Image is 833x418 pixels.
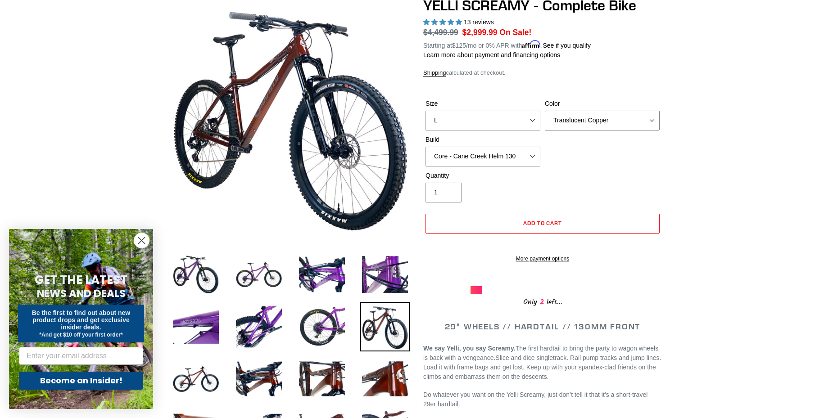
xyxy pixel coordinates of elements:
[234,250,284,299] img: Load image into Gallery viewer, YELLI SCREAMY - Complete Bike
[171,250,221,299] img: Load image into Gallery viewer, YELLI SCREAMY - Complete Bike
[423,345,658,361] span: The first hardtail to bring the party to wagon wheels is back with a vengeance.
[423,18,464,26] span: 5.00 stars
[445,321,641,332] span: 29" WHEELS // HARDTAIL // 130MM FRONT
[426,214,660,234] button: Add to cart
[423,51,560,58] a: Learn more about payment and financing options
[423,39,591,50] p: Starting at /mo or 0% APR with .
[462,28,498,37] span: $2,999.99
[234,302,284,351] img: Load image into Gallery viewer, YELLI SCREAMY - Complete Bike
[537,297,547,308] span: 2
[423,345,516,352] b: We say Yelli, you say Screamy.
[426,171,540,180] label: Quantity
[297,302,347,351] img: Load image into Gallery viewer, YELLI SCREAMY - Complete Bike
[171,354,221,404] img: Load image into Gallery viewer, YELLI SCREAMY - Complete Bike
[426,255,660,263] a: More payment options
[32,309,131,331] span: Be the first to find out about new product drops and get exclusive insider deals.
[39,332,122,338] span: *And get $10 off your first order*
[234,354,284,404] img: Load image into Gallery viewer, YELLI SCREAMY - Complete Bike
[423,68,662,77] div: calculated at checkout.
[452,42,466,49] span: $125
[19,372,143,390] button: Become an Insider!
[360,354,410,404] img: Load image into Gallery viewer, YELLI SCREAMY - Complete Bike
[171,302,221,351] img: Load image into Gallery viewer, YELLI SCREAMY - Complete Bike
[134,233,149,248] button: Close dialog
[523,220,562,226] span: Add to cart
[37,286,126,301] span: NEWS AND DEALS
[426,99,540,108] label: Size
[360,302,410,351] img: Load image into Gallery viewer, YELLI SCREAMY - Complete Bike
[360,250,410,299] img: Load image into Gallery viewer, YELLI SCREAMY - Complete Bike
[545,99,660,108] label: Color
[426,135,540,144] label: Build
[471,294,615,308] div: Only left...
[522,40,541,48] span: Affirm
[423,28,458,37] s: $4,499.99
[423,391,647,408] span: Do whatever you want on the Yelli Screamy, just don’t tell it that it’s a short-travel 29er hardt...
[499,27,531,38] span: On Sale!
[297,250,347,299] img: Load image into Gallery viewer, YELLI SCREAMY - Complete Bike
[464,18,494,26] span: 13 reviews
[423,69,446,77] a: Shipping
[297,354,347,404] img: Load image into Gallery viewer, YELLI SCREAMY - Complete Bike
[543,42,591,49] a: See if you qualify - Learn more about Affirm Financing (opens in modal)
[35,272,127,288] span: GET THE LATEST
[423,344,662,382] p: Slice and dice singletrack. Rail pump tracks and jump lines. Load it with frame bags and get lost...
[19,347,143,365] input: Enter your email address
